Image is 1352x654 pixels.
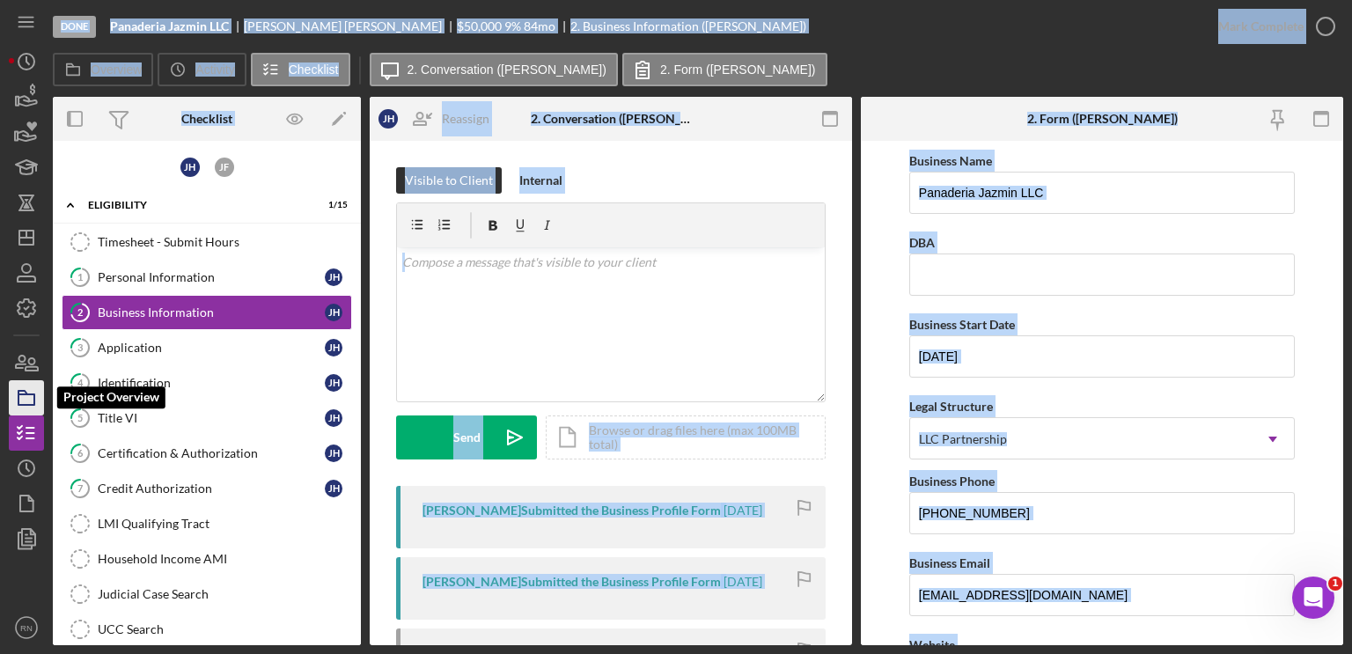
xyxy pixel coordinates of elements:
[1218,9,1304,44] div: Mark Complete
[524,19,555,33] div: 84 mo
[62,260,352,295] a: 1Personal InformationJH
[622,53,827,86] button: 2. Form ([PERSON_NAME])
[325,445,342,462] div: J H
[316,200,348,210] div: 1 / 15
[660,62,816,77] label: 2. Form ([PERSON_NAME])
[405,167,493,194] div: Visible to Client
[88,200,304,210] div: Eligibility
[181,112,232,126] div: Checklist
[724,575,762,589] time: 2024-04-02 12:39
[62,400,352,436] a: 5Title VIJH
[62,612,352,647] a: UCC Search
[909,555,990,570] label: Business Email
[98,622,351,636] div: UCC Search
[919,432,1007,446] div: LLC Partnership
[62,577,352,612] a: Judicial Case Search
[62,224,352,260] a: Timesheet - Submit Hours
[77,306,83,318] tspan: 2
[9,610,44,645] button: RN
[158,53,246,86] button: Activity
[98,341,325,355] div: Application
[325,409,342,427] div: J H
[396,167,502,194] button: Visible to Client
[325,374,342,392] div: J H
[53,53,153,86] button: Overview
[62,295,352,330] a: 2Business InformationJH
[909,235,935,250] label: DBA
[53,16,96,38] div: Done
[62,365,352,400] a: 4IdentificationJH
[422,575,721,589] div: [PERSON_NAME] Submitted the Business Profile Form
[457,19,502,33] div: $50,000
[325,268,342,286] div: J H
[98,587,351,601] div: Judicial Case Search
[909,637,955,652] label: Website
[77,271,83,283] tspan: 1
[77,447,84,459] tspan: 6
[370,101,507,136] button: JHReassign
[570,19,806,33] div: 2. Business Information ([PERSON_NAME])
[1201,9,1343,44] button: Mark Complete
[442,101,489,136] div: Reassign
[519,167,562,194] div: Internal
[98,305,325,320] div: Business Information
[215,158,234,177] div: J F
[504,19,521,33] div: 9 %
[1292,577,1334,619] iframe: Intercom live chat
[1027,112,1178,126] div: 2. Form ([PERSON_NAME])
[62,471,352,506] a: 7Credit AuthorizationJH
[1328,577,1342,591] span: 1
[77,377,84,388] tspan: 4
[91,62,142,77] label: Overview
[98,481,325,496] div: Credit Authorization
[511,167,571,194] button: Internal
[325,480,342,497] div: J H
[531,112,692,126] div: 2. Conversation ([PERSON_NAME])
[325,304,342,321] div: J H
[98,446,325,460] div: Certification & Authorization
[77,482,84,494] tspan: 7
[251,53,350,86] button: Checklist
[77,412,83,423] tspan: 5
[62,330,352,365] a: 3ApplicationJH
[378,109,398,129] div: J H
[62,506,352,541] a: LMI Qualifying Tract
[244,19,457,33] div: [PERSON_NAME] [PERSON_NAME]
[909,153,992,168] label: Business Name
[289,62,339,77] label: Checklist
[909,474,995,489] label: Business Phone
[98,376,325,390] div: Identification
[453,415,481,459] div: Send
[98,270,325,284] div: Personal Information
[180,158,200,177] div: J H
[422,503,721,518] div: [PERSON_NAME] Submitted the Business Profile Form
[195,62,234,77] label: Activity
[77,342,83,353] tspan: 3
[408,62,606,77] label: 2. Conversation ([PERSON_NAME])
[98,411,325,425] div: Title VI
[62,541,352,577] a: Household Income AMI
[325,339,342,356] div: J H
[62,436,352,471] a: 6Certification & AuthorizationJH
[98,552,351,566] div: Household Income AMI
[110,19,229,33] b: Panaderia Jazmin LLC
[98,517,351,531] div: LMI Qualifying Tract
[724,503,762,518] time: 2025-07-21 19:29
[909,317,1015,332] label: Business Start Date
[396,415,537,459] button: Send
[20,623,33,633] text: RN
[98,235,351,249] div: Timesheet - Submit Hours
[370,53,618,86] button: 2. Conversation ([PERSON_NAME])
